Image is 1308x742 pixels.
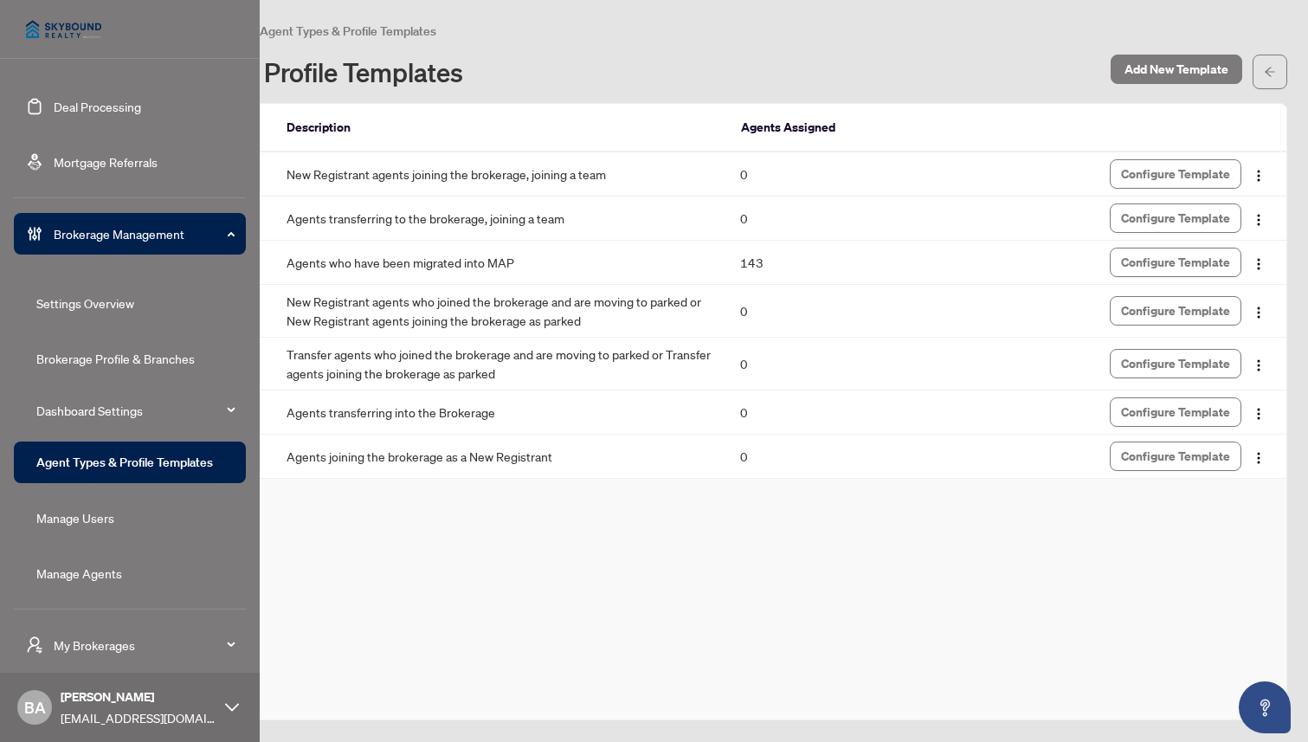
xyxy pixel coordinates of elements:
[36,455,213,470] a: Agent Types & Profile Templates
[726,285,953,338] td: 0
[1110,397,1241,427] button: Configure Template
[1245,398,1273,426] button: Logo
[1121,297,1230,325] span: Configure Template
[273,104,727,152] th: Description
[1110,296,1241,326] button: Configure Template
[14,9,113,50] img: logo
[727,104,955,152] th: Agents Assigned
[36,351,195,366] a: Brokerage Profile & Branches
[1252,451,1266,465] img: Logo
[1124,55,1228,83] span: Add New Template
[1245,442,1273,470] button: Logo
[1245,204,1273,232] button: Logo
[1110,349,1241,378] button: Configure Template
[726,390,953,435] td: 0
[1264,66,1276,78] span: arrow-left
[273,338,726,390] td: Transfer agents who joined the brokerage and are moving to parked or Transfer agents joining the ...
[1252,257,1266,271] img: Logo
[1121,398,1230,426] span: Configure Template
[1245,160,1273,188] button: Logo
[36,295,134,311] a: Settings Overview
[1252,306,1266,319] img: Logo
[726,241,953,285] td: 143
[24,695,46,719] span: BA
[36,510,114,526] a: Manage Users
[61,708,216,727] span: [EMAIL_ADDRESS][DOMAIN_NAME]
[726,338,953,390] td: 0
[1121,442,1230,470] span: Configure Template
[54,154,158,170] a: Mortgage Referrals
[726,152,953,197] td: 0
[1121,350,1230,377] span: Configure Template
[1110,442,1241,471] button: Configure Template
[36,565,122,581] a: Manage Agents
[1110,203,1241,233] button: Configure Template
[1110,159,1241,189] button: Configure Template
[1121,248,1230,276] span: Configure Template
[1252,169,1266,183] img: Logo
[273,285,726,338] td: New Registrant agents who joined the brokerage and are moving to parked or New Registrant agents ...
[90,58,463,86] h1: Agent Types & Profile Templates
[1252,358,1266,372] img: Logo
[1245,248,1273,276] button: Logo
[726,435,953,479] td: 0
[1121,204,1230,232] span: Configure Template
[1121,160,1230,188] span: Configure Template
[54,224,234,243] span: Brokerage Management
[26,636,43,654] span: user-switch
[1239,681,1291,733] button: Open asap
[726,197,953,241] td: 0
[273,435,726,479] td: Agents joining the brokerage as a New Registrant
[36,403,143,418] a: Dashboard Settings
[54,636,234,655] span: My Brokerages
[1110,248,1241,277] button: Configure Template
[273,390,726,435] td: Agents transferring into the Brokerage
[273,197,726,241] td: Agents transferring to the brokerage, joining a team
[61,687,216,707] span: [PERSON_NAME]
[1111,55,1242,84] button: Add New Template
[1252,213,1266,227] img: Logo
[273,152,726,197] td: New Registrant agents joining the brokerage, joining a team
[1245,350,1273,377] button: Logo
[260,23,436,39] span: Agent Types & Profile Templates
[1245,297,1273,325] button: Logo
[54,99,141,114] a: Deal Processing
[273,241,726,285] td: Agents who have been migrated into MAP
[1252,407,1266,421] img: Logo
